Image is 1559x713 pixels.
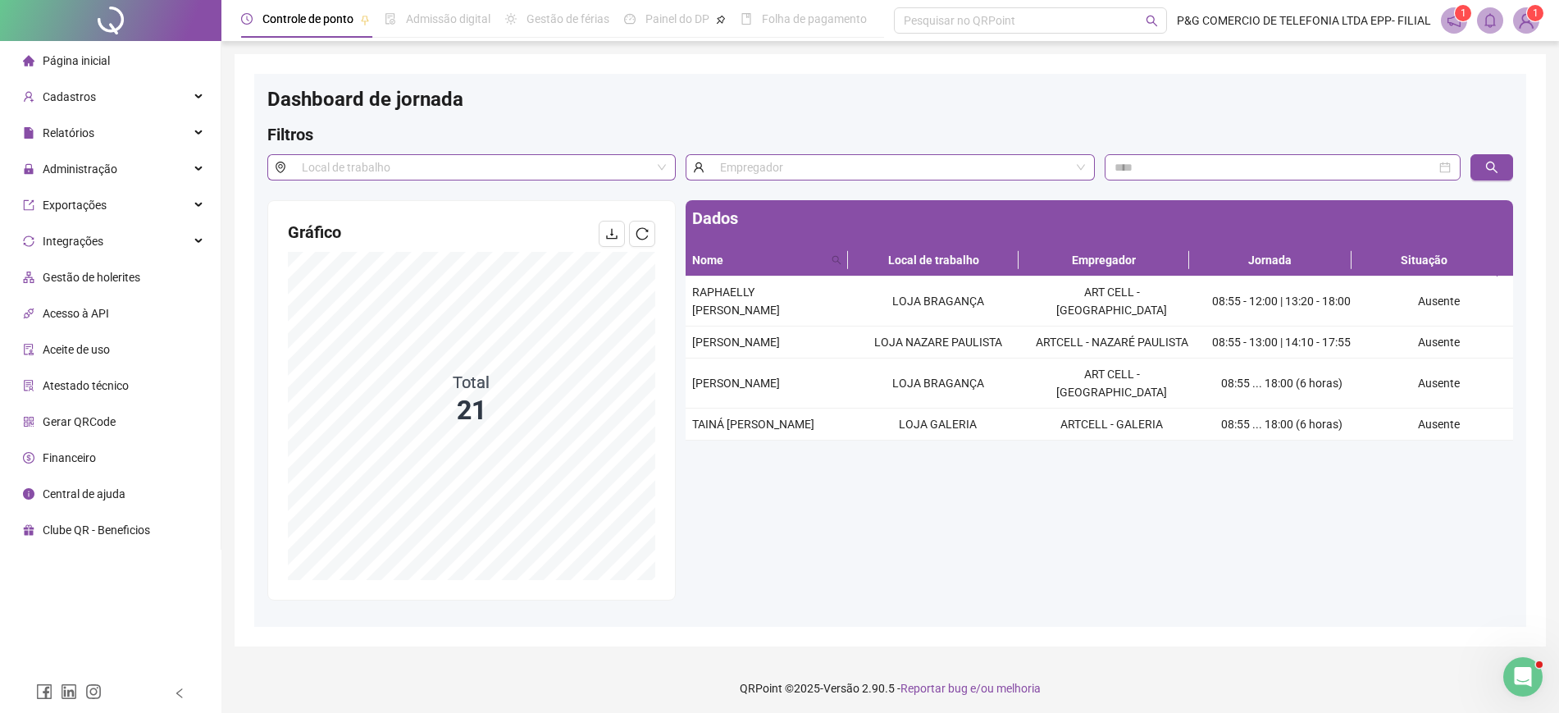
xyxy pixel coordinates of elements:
span: Dashboard de jornada [267,88,463,111]
span: search [828,248,845,272]
span: api [23,308,34,319]
span: Cadastros [43,90,96,103]
td: LOJA NAZARE PAULISTA [851,327,1025,359]
span: search [1146,15,1158,27]
span: Versão [823,682,859,695]
span: environment [267,154,293,181]
span: Painel do DP [645,12,709,25]
span: bell [1483,13,1497,28]
span: Administração [43,162,117,176]
span: pushpin [360,15,370,25]
span: apartment [23,272,34,283]
span: Financeiro [43,451,96,464]
td: 08:55 - 12:00 | 13:20 - 18:00 [1199,277,1365,327]
span: clock-circle [241,13,253,25]
span: solution [23,380,34,391]
td: 08:55 - 13:00 | 14:10 - 17:55 [1199,327,1365,359]
th: Empregador [1019,245,1189,277]
th: Local de trabalho [848,245,1019,277]
span: user [686,154,711,181]
span: linkedin [61,683,77,700]
span: [PERSON_NAME] [692,336,780,349]
th: Situação [1352,245,1497,277]
span: Exportações [43,199,107,212]
span: sync [23,235,34,247]
td: LOJA BRAGANÇA [851,359,1025,409]
span: P&G COMERCIO DE TELEFONIA LTDA EPP- FILIAL [1177,11,1431,30]
span: download [605,227,618,240]
span: audit [23,344,34,355]
span: 1 [1533,7,1538,19]
td: Ausente [1364,409,1513,441]
span: reload [636,227,649,240]
td: ART CELL - [GEOGRAPHIC_DATA] [1025,359,1199,409]
span: Filtros [267,125,313,144]
sup: Atualize o seu contato no menu Meus Dados [1527,5,1543,21]
span: 1 [1461,7,1466,19]
span: Nome [692,251,825,269]
span: TAINÁ [PERSON_NAME] [692,418,814,431]
span: pushpin [716,15,726,25]
span: dollar [23,452,34,464]
span: instagram [85,683,102,700]
span: facebook [36,683,52,700]
span: book [741,13,752,25]
span: Gráfico [288,222,341,242]
span: Integrações [43,235,103,248]
img: 7483 [1514,8,1538,33]
td: ARTCELL - GALERIA [1025,409,1199,441]
span: lock [23,163,34,175]
span: home [23,55,34,66]
span: info-circle [23,488,34,500]
span: Gestão de holerites [43,271,140,284]
span: qrcode [23,416,34,427]
td: 08:55 ... 18:00 (6 horas) [1199,409,1365,441]
td: 08:55 ... 18:00 (6 horas) [1199,359,1365,409]
span: Aceite de uso [43,343,110,356]
span: Relatórios [43,126,94,139]
td: ART CELL - [GEOGRAPHIC_DATA] [1025,277,1199,327]
span: Gestão de férias [527,12,609,25]
span: Acesso à API [43,307,109,320]
span: Central de ajuda [43,487,125,500]
td: Ausente [1364,277,1513,327]
span: gift [23,524,34,536]
span: Dados [692,208,738,228]
td: LOJA GALERIA [851,409,1025,441]
span: [PERSON_NAME] [692,377,780,390]
span: Admissão digital [406,12,490,25]
span: user-add [23,91,34,103]
span: Atestado técnico [43,379,129,392]
th: Jornada [1189,245,1352,277]
span: notification [1447,13,1461,28]
span: sun [505,13,517,25]
span: Controle de ponto [262,12,353,25]
span: Reportar bug e/ou melhoria [900,682,1041,695]
span: Página inicial [43,54,110,67]
sup: 1 [1455,5,1471,21]
span: dashboard [624,13,636,25]
span: Gerar QRCode [43,415,116,428]
td: Ausente [1364,359,1513,409]
iframe: Intercom live chat [1503,657,1543,697]
span: Clube QR - Beneficios [43,523,150,537]
span: file-done [385,13,396,25]
span: search [832,255,841,265]
span: left [174,688,185,699]
td: Ausente [1364,327,1513,359]
span: file [23,127,34,139]
span: RAPHAELLY [PERSON_NAME] [692,286,780,317]
span: export [23,199,34,211]
span: Folha de pagamento [762,12,867,25]
span: search [1485,161,1498,174]
td: ARTCELL - NAZARÉ PAULISTA [1025,327,1199,359]
td: LOJA BRAGANÇA [851,277,1025,327]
